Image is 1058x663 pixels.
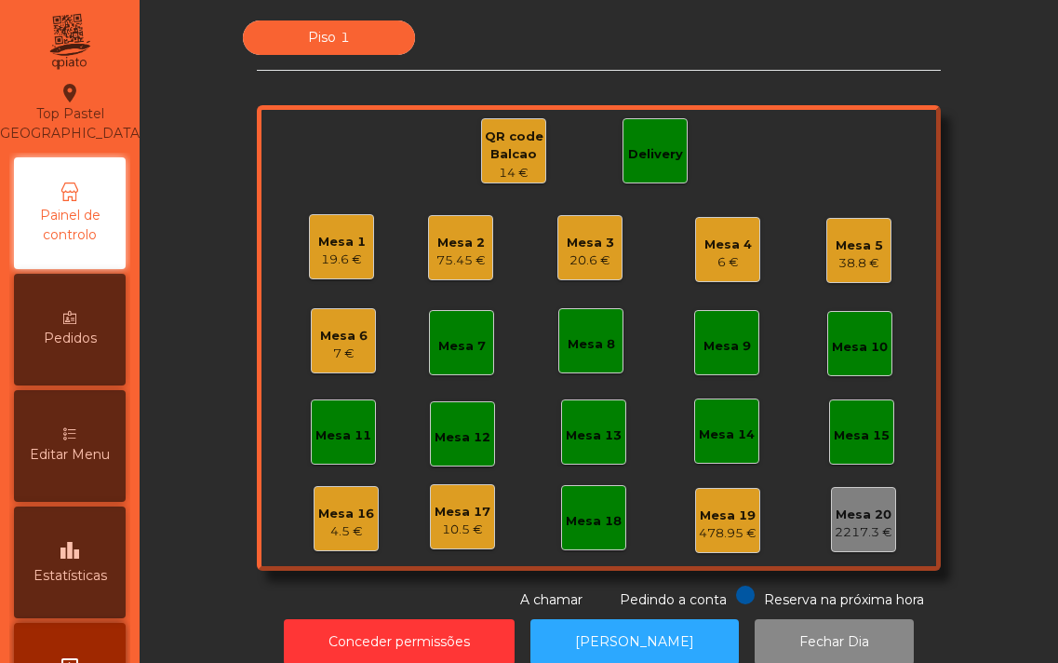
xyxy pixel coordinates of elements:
div: Mesa 2 [436,234,486,252]
div: 10.5 € [435,521,490,539]
div: 75.45 € [436,251,486,270]
div: 38.8 € [836,254,883,273]
div: Mesa 3 [567,234,614,252]
i: location_on [59,82,81,104]
div: Mesa 18 [566,512,622,531]
span: Reserva na próxima hora [764,591,924,608]
div: Mesa 19 [699,507,757,525]
div: 478.95 € [699,524,757,543]
div: Mesa 20 [835,506,892,524]
div: Mesa 15 [834,426,890,445]
div: 2217.3 € [835,523,892,542]
span: Estatísticas [33,566,107,586]
div: 14 € [482,164,545,183]
div: Mesa 7 [438,337,486,356]
div: Mesa 6 [320,327,368,345]
div: Mesa 9 [703,337,751,356]
div: Mesa 4 [704,236,752,254]
div: QR code Balcao [482,128,545,164]
div: Mesa 12 [435,428,490,447]
div: Mesa 5 [836,237,883,255]
span: Editar Menu [30,445,110,465]
span: A chamar [520,591,583,608]
img: qpiato [47,9,92,74]
div: Mesa 16 [318,505,374,523]
div: 7 € [320,345,368,363]
div: 19.6 € [318,250,366,269]
span: Pedidos [44,329,97,348]
div: Delivery [628,145,683,164]
div: Piso 1 [243,20,415,55]
div: 20.6 € [567,251,614,270]
div: Mesa 13 [566,426,622,445]
div: Mesa 1 [318,233,366,251]
div: 6 € [704,253,752,272]
div: Mesa 14 [699,426,755,444]
span: Pedindo a conta [620,591,727,608]
span: Painel de controlo [19,206,121,245]
div: Mesa 10 [832,338,888,357]
div: Mesa 17 [435,503,490,521]
i: leaderboard [59,539,81,562]
div: Mesa 11 [315,426,371,445]
div: 4.5 € [318,522,374,541]
div: Mesa 8 [568,335,615,354]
